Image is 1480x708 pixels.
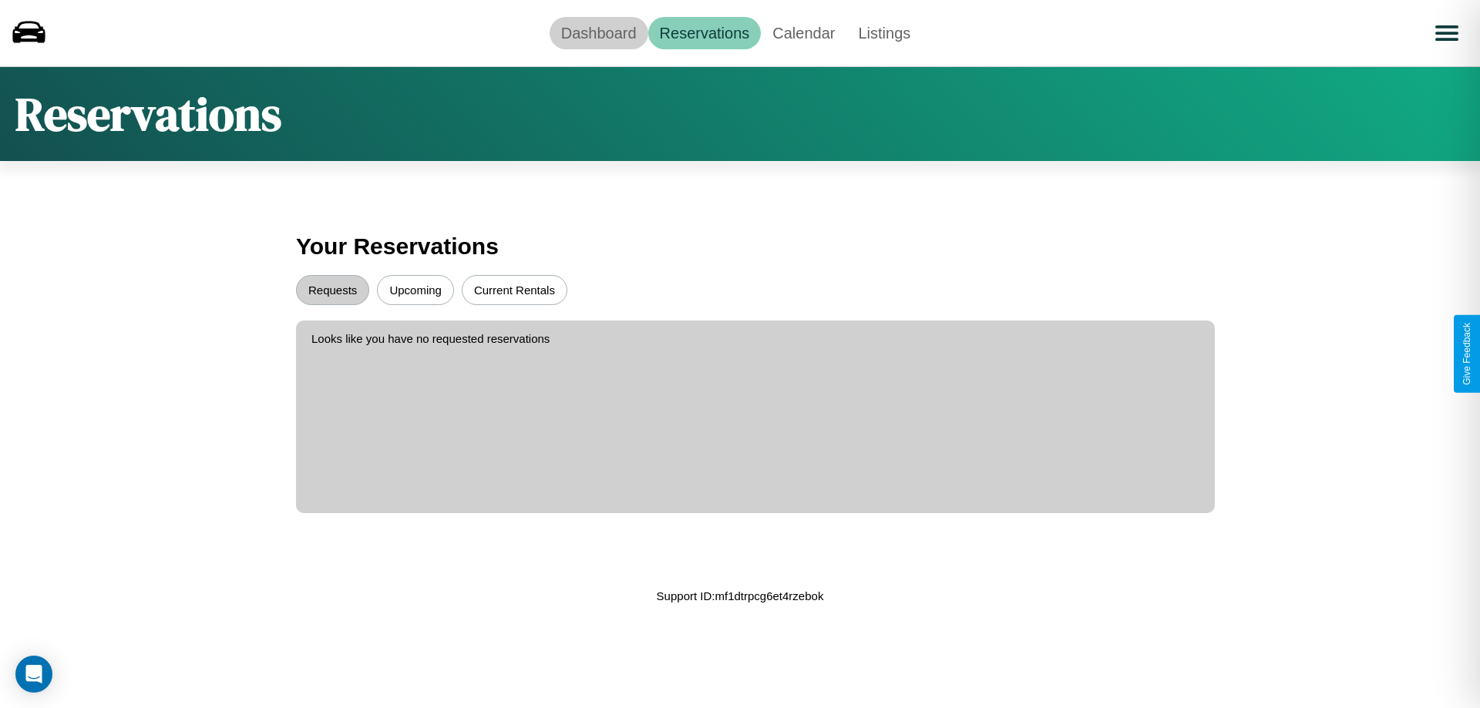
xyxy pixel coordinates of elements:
[550,17,648,49] a: Dashboard
[15,82,281,146] h1: Reservations
[1461,323,1472,385] div: Give Feedback
[15,656,52,693] div: Open Intercom Messenger
[1425,12,1468,55] button: Open menu
[377,275,454,305] button: Upcoming
[296,275,369,305] button: Requests
[648,17,762,49] a: Reservations
[846,17,922,49] a: Listings
[657,586,824,606] p: Support ID: mf1dtrpcg6et4rzebok
[311,328,1199,349] p: Looks like you have no requested reservations
[296,226,1184,267] h3: Your Reservations
[761,17,846,49] a: Calendar
[462,275,567,305] button: Current Rentals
